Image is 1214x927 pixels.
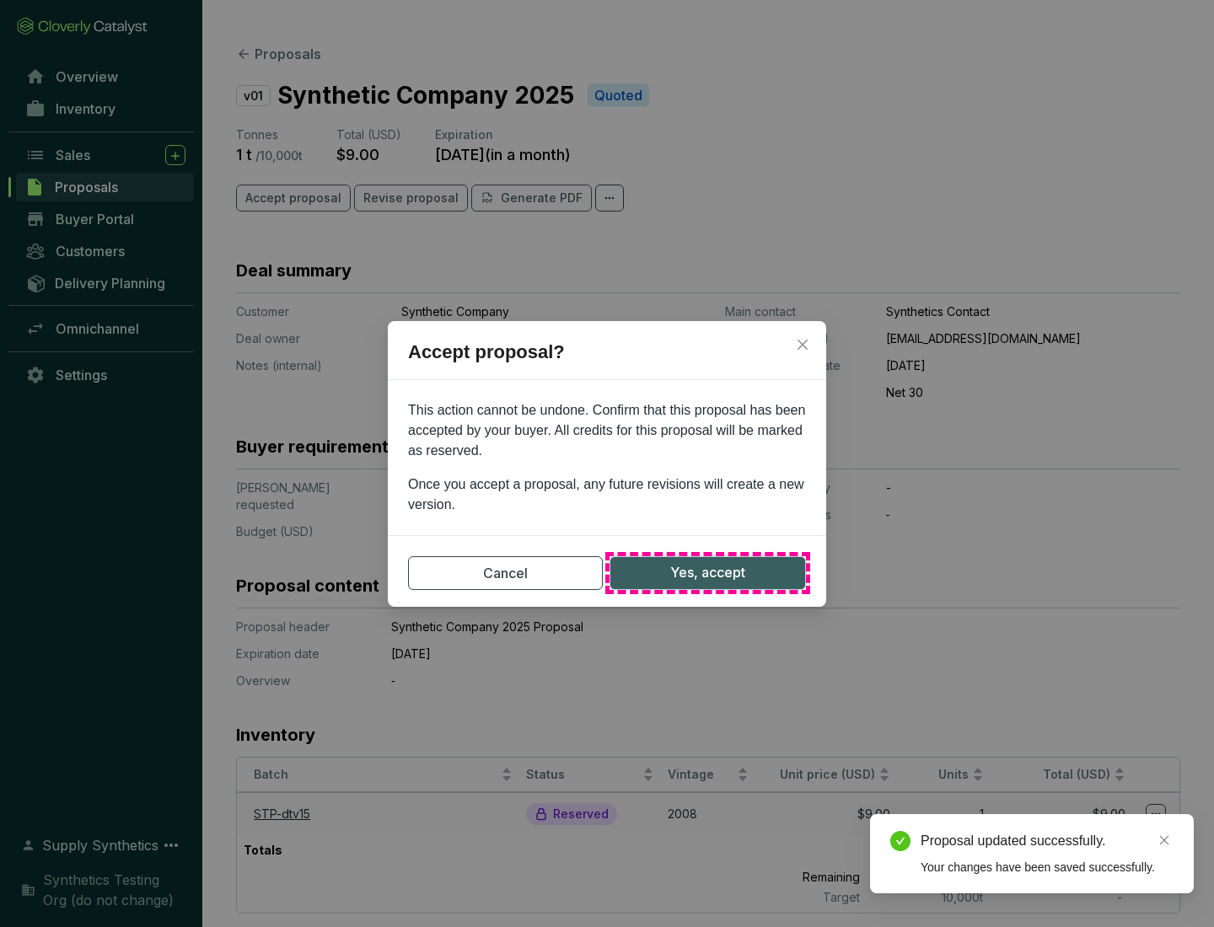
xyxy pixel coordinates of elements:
[388,338,826,380] h2: Accept proposal?
[921,858,1174,876] div: Your changes have been saved successfully.
[1155,831,1174,849] a: Close
[408,556,603,590] button: Cancel
[670,562,745,583] span: Yes, accept
[890,831,910,851] span: check-circle
[789,338,816,351] span: Close
[789,331,816,358] button: Close
[610,556,806,590] button: Yes, accept
[483,563,528,583] span: Cancel
[921,831,1174,851] div: Proposal updated successfully.
[796,338,809,351] span: close
[408,400,806,461] p: This action cannot be undone. Confirm that this proposal has been accepted by your buyer. All cre...
[408,474,806,515] p: Once you accept a proposal, any future revisions will create a new version.
[1158,834,1170,846] span: close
